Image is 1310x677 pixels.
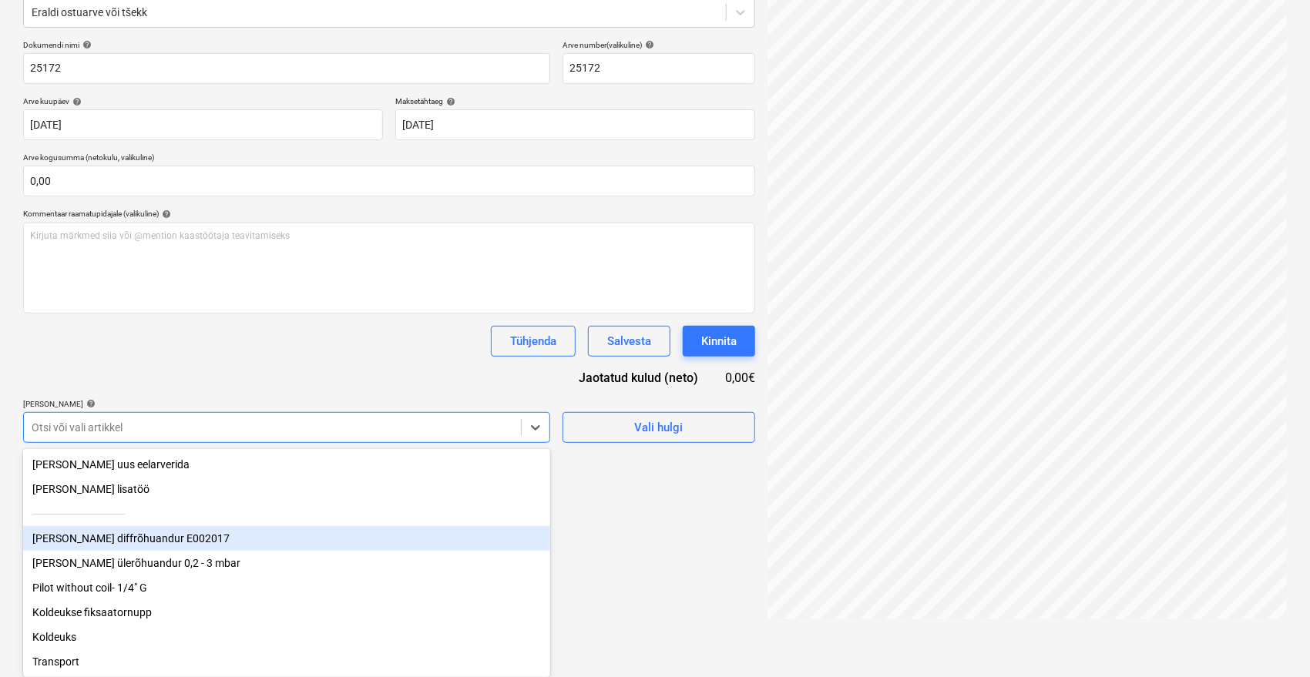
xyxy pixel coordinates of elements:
[683,326,755,357] button: Kinnita
[23,166,755,196] input: Arve kogusumma (netokulu, valikuline)
[23,152,755,166] p: Arve kogusumma (netokulu, valikuline)
[23,96,383,106] div: Arve kuupäev
[79,40,92,49] span: help
[23,109,383,140] input: Arve kuupäeva pole määratud.
[23,551,550,575] div: Kolde ülerõhuandur 0,2 - 3 mbar
[563,40,755,50] div: Arve number (valikuline)
[23,526,550,551] div: Kolde diffrõhuandur E002017
[491,326,576,357] button: Tühjenda
[23,625,550,649] div: Koldeuks
[23,501,550,526] div: ------------------------------
[23,53,550,84] input: Dokumendi nimi
[563,412,755,443] button: Vali hulgi
[23,600,550,625] div: Koldeukse fiksaatornupp
[23,477,550,501] div: Lisa uus lisatöö
[607,331,651,351] div: Salvesta
[23,452,550,477] div: Lisa uus eelarverida
[23,399,550,409] div: [PERSON_NAME]
[23,575,550,600] div: Pilot without coil- 1/4" G
[642,40,654,49] span: help
[23,477,550,501] div: [PERSON_NAME] lisatöö
[23,551,550,575] div: [PERSON_NAME] ülerõhuandur 0,2 - 3 mbar
[563,53,755,84] input: Arve number
[159,209,171,219] span: help
[701,331,737,351] div: Kinnita
[723,369,755,387] div: 0,00€
[588,326,670,357] button: Salvesta
[23,649,550,674] div: Transport
[443,97,455,106] span: help
[23,452,550,477] div: [PERSON_NAME] uus eelarverida
[23,209,755,219] div: Kommentaar raamatupidajale (valikuline)
[83,399,96,408] span: help
[395,96,755,106] div: Maksetähtaeg
[634,417,683,437] div: Vali hulgi
[395,109,755,140] input: Tähtaega pole määratud
[23,526,550,551] div: [PERSON_NAME] diffrõhuandur E002017
[69,97,82,106] span: help
[510,331,556,351] div: Tühjenda
[555,369,723,387] div: Jaotatud kulud (neto)
[23,40,550,50] div: Dokumendi nimi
